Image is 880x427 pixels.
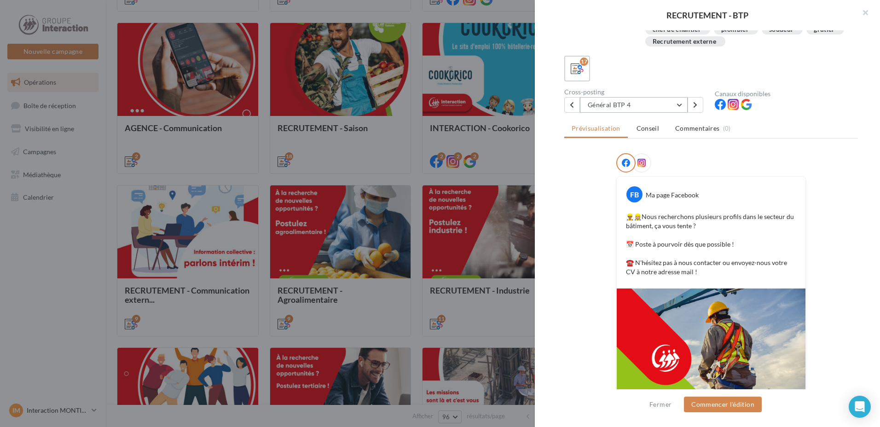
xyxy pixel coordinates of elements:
[550,11,865,19] div: RECRUTEMENT - BTP
[626,186,643,202] div: FB
[637,124,659,132] span: Conseil
[684,397,762,412] button: Commencer l'édition
[849,396,871,418] div: Open Intercom Messenger
[646,190,699,200] div: Ma page Facebook
[564,89,707,95] div: Cross-posting
[715,91,858,97] div: Canaux disponibles
[653,38,717,45] div: Recrutement externe
[646,399,675,410] button: Fermer
[723,125,731,132] span: (0)
[580,58,588,66] div: 17
[675,124,719,133] span: Commentaires
[626,212,796,277] p: 👷🏽‍♂️👷🏼‍♀️Nous recherchons plusieurs profils dans le secteur du bâtiment, ça vous tente ? 📅 Poste...
[580,97,688,113] button: Général BTP 4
